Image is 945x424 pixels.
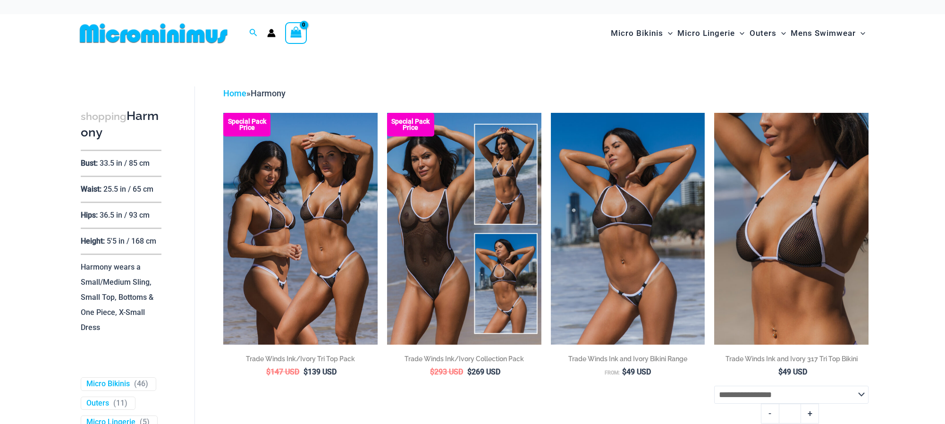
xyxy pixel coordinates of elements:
[779,404,801,424] input: Product quantity
[430,367,463,376] bdi: 293 USD
[387,119,434,131] b: Special Pack Price
[622,367,626,376] span: $
[251,88,286,98] span: Harmony
[100,159,150,168] p: 33.5 in / 85 cm
[249,27,258,39] a: Search icon link
[76,23,231,44] img: MM SHOP LOGO FLAT
[778,367,783,376] span: $
[285,22,307,44] a: View Shopping Cart, empty
[304,367,337,376] bdi: 139 USD
[714,113,869,344] img: Tradewinds Ink and Ivory 317 Tri Top 01
[677,21,735,45] span: Micro Lingerie
[430,367,434,376] span: $
[266,367,299,376] bdi: 147 USD
[387,113,541,344] a: Collection Pack Collection Pack b (1)Collection Pack b (1)
[551,113,705,344] a: Tradewinds Ink and Ivory 384 Halter 453 Micro 02Tradewinds Ink and Ivory 384 Halter 453 Micro 01T...
[801,404,819,424] a: +
[788,19,868,48] a: Mens SwimwearMenu ToggleMenu Toggle
[266,367,270,376] span: $
[607,17,869,49] nav: Site Navigation
[608,19,675,48] a: Micro BikinisMenu ToggleMenu Toggle
[551,113,705,344] img: Tradewinds Ink and Ivory 384 Halter 453 Micro 02
[611,21,663,45] span: Micro Bikinis
[81,159,98,168] p: Bust:
[107,237,156,246] p: 5'5 in / 168 cm
[856,21,865,45] span: Menu Toggle
[81,110,127,122] span: shopping
[86,379,130,389] a: Micro Bikinis
[304,367,308,376] span: $
[116,399,125,407] span: 11
[675,19,747,48] a: Micro LingerieMenu ToggleMenu Toggle
[605,370,620,376] span: From:
[467,367,500,376] bdi: 269 USD
[735,21,744,45] span: Menu Toggle
[663,21,673,45] span: Menu Toggle
[81,237,105,246] p: Height:
[778,367,807,376] bdi: 49 USD
[81,108,161,141] h3: Harmony
[223,113,378,344] img: Top Bum Pack
[761,404,779,424] a: -
[714,113,869,344] a: Tradewinds Ink and Ivory 317 Tri Top 01Tradewinds Ink and Ivory 317 Tri Top 453 Micro 06Tradewind...
[714,354,869,367] a: Trade Winds Ink and Ivory 317 Tri Top Bikini
[81,185,101,194] p: Waist:
[103,185,153,194] p: 25.5 in / 65 cm
[81,211,98,220] p: Hips:
[791,21,856,45] span: Mens Swimwear
[223,113,378,344] a: Top Bum Pack Top Bum Pack bTop Bum Pack b
[86,399,109,408] a: Outers
[551,354,705,367] a: Trade Winds Ink and Ivory Bikini Range
[387,113,541,344] img: Collection Pack
[223,88,286,98] span: »
[714,354,869,364] h2: Trade Winds Ink and Ivory 317 Tri Top Bikini
[387,354,541,367] a: Trade Winds Ink/Ivory Collection Pack
[223,354,378,367] a: Trade Winds Ink/Ivory Tri Top Pack
[137,379,145,388] span: 46
[100,211,150,220] p: 36.5 in / 93 cm
[223,88,246,98] a: Home
[81,263,153,332] p: Harmony wears a Small/Medium Sling, Small Top, Bottoms & One Piece, X-Small Dress
[134,379,148,389] span: ( )
[747,19,788,48] a: OutersMenu ToggleMenu Toggle
[551,354,705,364] h2: Trade Winds Ink and Ivory Bikini Range
[467,367,472,376] span: $
[113,399,127,408] span: ( )
[223,119,270,131] b: Special Pack Price
[750,21,776,45] span: Outers
[387,354,541,364] h2: Trade Winds Ink/Ivory Collection Pack
[776,21,786,45] span: Menu Toggle
[223,354,378,364] h2: Trade Winds Ink/Ivory Tri Top Pack
[622,367,651,376] bdi: 49 USD
[267,29,276,37] a: Account icon link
